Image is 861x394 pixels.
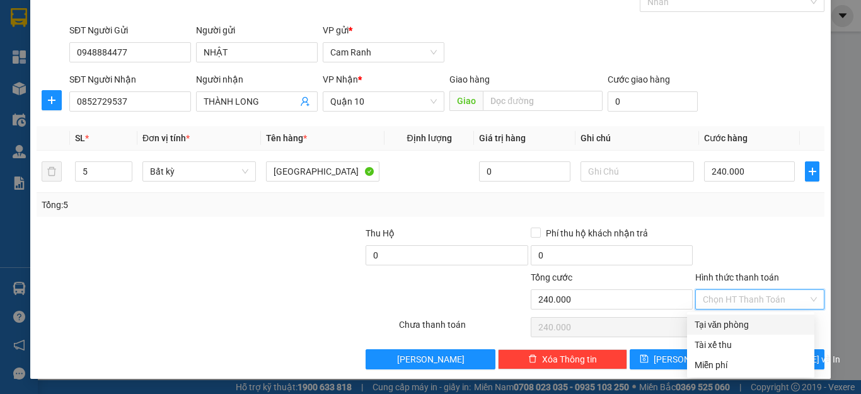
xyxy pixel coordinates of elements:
span: Bất kỳ [150,162,248,181]
span: Thu Hộ [366,228,395,238]
div: Tại văn phòng [695,318,807,332]
div: VP gửi [323,23,444,37]
span: [PERSON_NAME] [654,352,721,366]
div: Chưa thanh toán [398,318,529,340]
div: Người gửi [196,23,318,37]
span: VP Nhận [323,74,358,84]
button: plus [42,90,62,110]
span: [PERSON_NAME] [397,352,465,366]
label: Cước giao hàng [608,74,670,84]
span: delete [528,354,537,364]
div: SĐT Người Nhận [69,72,191,86]
span: Định lượng [407,133,451,143]
span: save [640,354,649,364]
button: deleteXóa Thông tin [498,349,627,369]
div: Tổng: 5 [42,198,333,212]
input: Ghi Chú [581,161,694,182]
span: Tổng cước [531,272,572,282]
div: Miễn phí [695,358,807,372]
button: delete [42,161,62,182]
th: Ghi chú [575,126,699,151]
span: Đơn vị tính [142,133,190,143]
div: Người nhận [196,72,318,86]
span: Cước hàng [704,133,748,143]
span: Cam Ranh [330,43,437,62]
span: user-add [300,96,310,107]
button: [PERSON_NAME] [366,349,495,369]
input: Cước giao hàng [608,91,698,112]
span: Quận 10 [330,92,437,111]
label: Hình thức thanh toán [695,272,779,282]
span: Giao hàng [449,74,490,84]
span: Xóa Thông tin [542,352,597,366]
span: SL [75,133,85,143]
button: printer[PERSON_NAME] và In [728,349,824,369]
span: Tên hàng [266,133,307,143]
input: Dọc đường [483,91,603,111]
span: Giao [449,91,483,111]
input: VD: Bàn, Ghế [266,161,379,182]
div: Tài xế thu [695,338,807,352]
span: Phí thu hộ khách nhận trả [541,226,653,240]
span: plus [42,95,61,105]
span: plus [806,166,819,177]
button: save[PERSON_NAME] [630,349,726,369]
input: 0 [479,161,570,182]
span: Giá trị hàng [479,133,526,143]
div: SĐT Người Gửi [69,23,191,37]
button: plus [805,161,819,182]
